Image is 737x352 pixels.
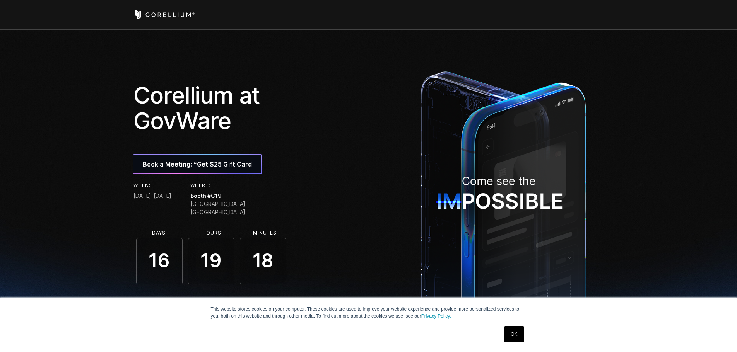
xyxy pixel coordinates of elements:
a: Privacy Policy. [421,313,451,319]
img: ImpossibleDevice_1x-1 [417,67,590,337]
h1: Corellium at GovWare [133,82,363,133]
h6: When: [133,183,171,188]
li: Hours [189,230,235,236]
a: OK [504,326,524,342]
span: 16 [136,238,183,284]
li: Days [136,230,182,236]
h6: Where: [190,183,245,188]
span: 19 [188,238,234,284]
span: Book a Meeting: *Get $25 Gift Card [143,160,252,169]
a: Corellium Home [133,10,195,19]
a: Book a Meeting: *Get $25 Gift Card [133,155,261,173]
span: Booth #C19 [190,192,245,200]
span: 18 [240,238,286,284]
p: This website stores cookies on your computer. These cookies are used to improve your website expe... [211,306,527,320]
span: [DATE]-[DATE] [133,192,171,200]
span: [GEOGRAPHIC_DATA] [GEOGRAPHIC_DATA] [190,200,245,216]
li: Minutes [242,230,288,236]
